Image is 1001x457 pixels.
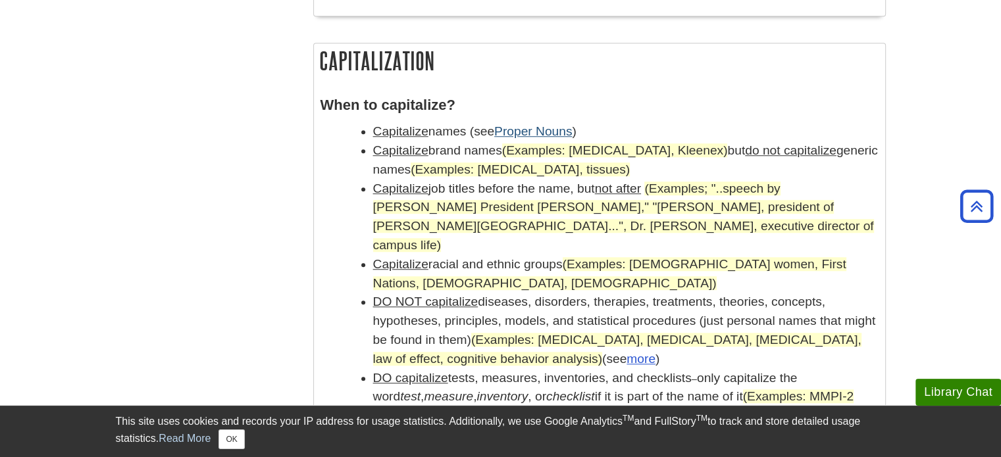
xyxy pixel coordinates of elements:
[476,389,528,403] em: inventory
[373,333,861,366] span: (Examples: [MEDICAL_DATA], [MEDICAL_DATA], [MEDICAL_DATA], law of effect, cognitive behavior anal...
[373,124,428,138] u: Capitalize
[546,389,595,403] em: checklist
[373,255,879,293] li: racial and ethnic groups
[314,43,885,78] h2: Capitalization
[424,389,473,403] em: measure
[623,414,634,423] sup: TM
[915,379,1001,406] button: Library Chat
[373,257,846,290] span: (Examples: [DEMOGRAPHIC_DATA] women, First Nations, [DEMOGRAPHIC_DATA], [DEMOGRAPHIC_DATA])
[373,369,879,445] li: tests, measures, inventories, and checklists only capitalize the word , , , or if it is part of t...
[373,257,428,271] u: Capitalize
[373,371,448,385] u: DO capitalize
[159,433,211,444] a: Read More
[373,141,879,180] li: brand names but generic names
[321,97,455,113] strong: When to capitalize?
[373,181,428,195] u: Capitalize
[502,143,728,157] span: (Examples: [MEDICAL_DATA], Kleenex)
[373,122,879,141] li: names (see )
[696,414,707,423] sup: TM
[218,429,244,449] button: Close
[494,124,572,138] a: Proper Nouns
[692,373,697,384] span: –
[956,197,998,215] a: Back to Top
[411,162,630,176] span: (Examples: [MEDICAL_DATA], tissues)
[745,143,836,157] u: do not capitalize
[627,352,655,366] a: more
[373,143,428,157] u: Capitalize
[373,293,879,368] li: diseases, disorders, therapies, treatments, theories, concepts, hypotheses, principles, models, a...
[373,295,478,308] u: DO NOT capitalize
[373,180,879,255] li: job titles before the name, but
[116,414,886,449] div: This site uses cookies and records your IP address for usage statistics. Additionally, we use Goo...
[400,389,421,403] em: test
[595,181,641,195] u: not after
